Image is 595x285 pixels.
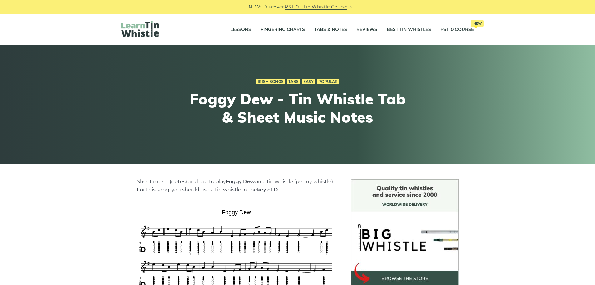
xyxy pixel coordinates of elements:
a: Easy [302,79,315,84]
a: Reviews [356,22,377,38]
p: Sheet music (notes) and tab to play on a tin whistle (penny whistle). For this song, you should u... [137,178,336,194]
a: Lessons [230,22,251,38]
a: Irish Songs [256,79,285,84]
a: Fingering Charts [260,22,305,38]
img: LearnTinWhistle.com [121,21,159,37]
a: Tabs [287,79,300,84]
a: PST10 CourseNew [440,22,474,38]
strong: Foggy Dew [226,179,255,185]
h1: Foggy Dew - Tin Whistle Tab & Sheet Music Notes [183,90,413,126]
a: Tabs & Notes [314,22,347,38]
span: New [471,20,484,27]
strong: key of D [257,187,278,193]
a: Popular [317,79,339,84]
a: Best Tin Whistles [387,22,431,38]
